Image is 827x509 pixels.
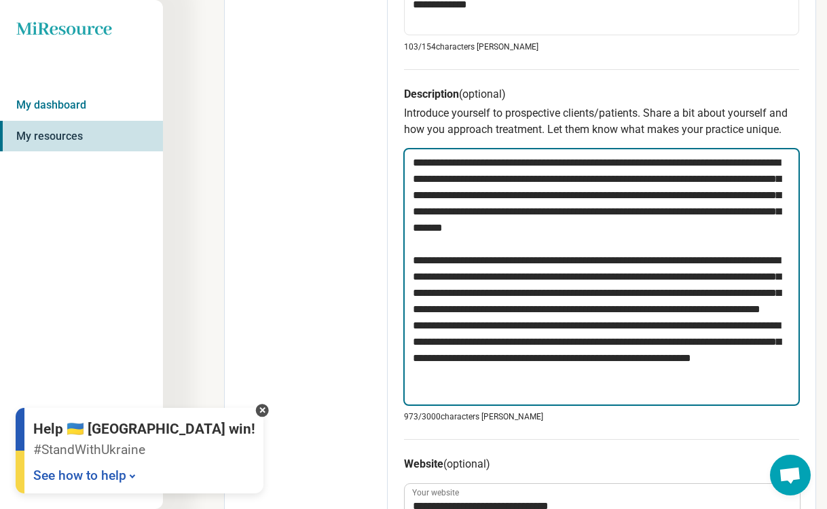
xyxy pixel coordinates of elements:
div: Open chat [770,455,811,495]
p: Introduce yourself to prospective clients/patients. Share a bit about yourself and how you approa... [404,105,799,138]
span: (optional) [443,457,490,470]
h3: Description [404,86,799,102]
h3: Website [404,456,799,472]
span: (optional) [459,88,506,100]
label: Your website [412,489,459,497]
p: 973/ 3000 characters [PERSON_NAME] [404,411,799,423]
p: 103/ 154 characters [PERSON_NAME] [404,41,799,53]
p: Help 🇺🇦 [GEOGRAPHIC_DATA] win! [33,421,255,438]
p: #StandWithUkraine [33,440,255,460]
a: See how to help [33,468,139,483]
